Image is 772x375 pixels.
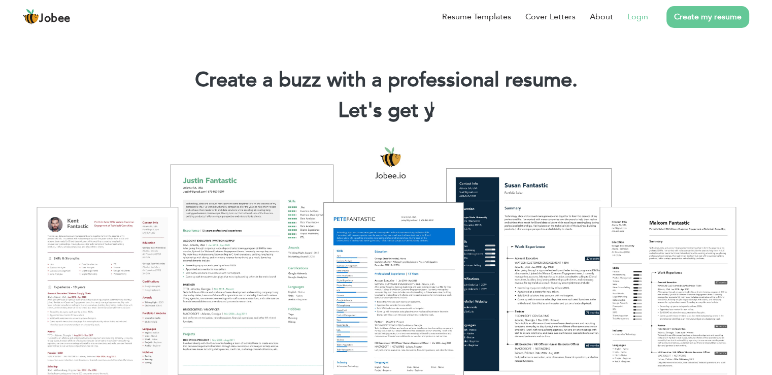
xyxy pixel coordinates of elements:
[388,97,434,124] span: get y
[429,97,434,124] span: |
[23,9,39,25] img: jobee.io
[15,67,757,93] h1: Create a buzz with a professional resume.
[627,11,648,23] a: Login
[525,11,576,23] a: Cover Letters
[666,6,749,28] a: Create my resume
[39,13,71,24] span: Jobee
[590,11,613,23] a: About
[442,11,511,23] a: Resume Templates
[23,9,71,25] a: Jobee
[15,98,757,124] h2: Let's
